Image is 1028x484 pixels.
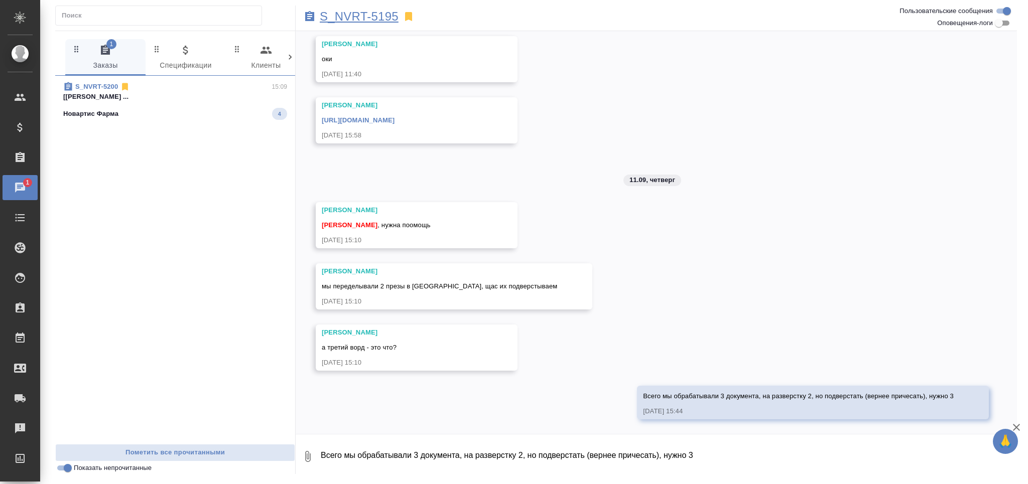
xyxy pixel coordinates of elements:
p: 15:09 [272,82,287,92]
span: Показать непрочитанные [74,463,152,473]
p: Новартис Фарма [63,109,118,119]
div: [PERSON_NAME] [322,266,557,276]
span: 🙏 [997,431,1014,452]
p: [[PERSON_NAME] ... [63,92,287,102]
span: 1 [106,39,116,49]
div: [DATE] 15:44 [643,406,954,416]
div: [PERSON_NAME] [322,328,482,338]
button: Пометить все прочитанными [55,444,295,461]
div: [PERSON_NAME] [322,205,482,215]
span: Клиенты [232,44,300,72]
div: [DATE] 15:10 [322,358,482,368]
div: [PERSON_NAME] [322,39,482,49]
svg: Зажми и перетащи, чтобы поменять порядок вкладок [152,44,162,54]
span: Спецификации [152,44,220,72]
span: Всего мы обрабатывали 3 документа, на разверстку 2, но подверстать (вернее причесать), нужно 3 [643,392,954,400]
div: S_NVRT-520015:09[[PERSON_NAME] ...Новартис Фарма4 [55,76,295,126]
div: [DATE] 11:40 [322,69,482,79]
input: Поиск [62,9,262,23]
svg: Отписаться [120,82,130,92]
div: [DATE] 15:10 [322,235,482,245]
span: Оповещения-логи [937,18,993,28]
div: [DATE] 15:58 [322,130,482,140]
span: а третий ворд - это что? [322,344,397,351]
span: мы переделывали 2 презы в [GEOGRAPHIC_DATA], щас их подверстываем [322,282,557,290]
p: 11.09, четверг [629,175,675,185]
span: Пометить все прочитанными [61,447,290,458]
span: оки [322,55,332,63]
a: S_NVRT-5195 [320,12,399,22]
a: S_NVRT-5200 [75,83,118,90]
span: 1 [20,178,35,188]
span: Заказы [71,44,140,72]
button: 🙏 [993,429,1018,454]
span: Пользовательские сообщения [899,6,993,16]
span: [PERSON_NAME] [322,221,377,229]
span: , нужна поомощь [322,221,431,229]
a: 1 [3,175,38,200]
span: 4 [272,109,287,119]
div: [DATE] 15:10 [322,296,557,306]
a: [URL][DOMAIN_NAME] [322,116,395,124]
div: [PERSON_NAME] [322,100,482,110]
